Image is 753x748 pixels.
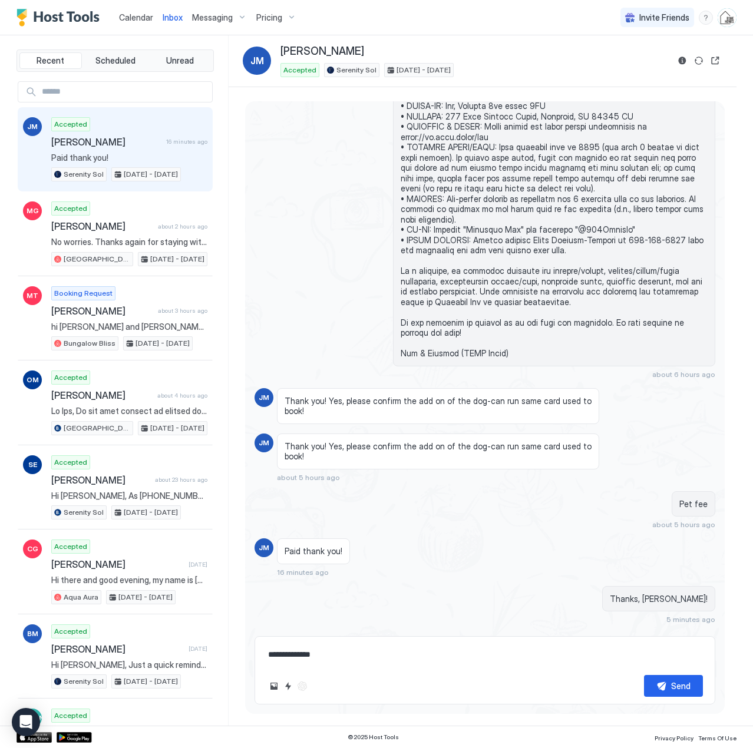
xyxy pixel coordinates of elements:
[27,544,38,554] span: CG
[708,54,722,68] button: Open reservation
[16,9,105,27] div: Host Tools Logo
[163,11,183,24] a: Inbox
[639,12,689,23] span: Invite Friends
[124,676,178,687] span: [DATE] - [DATE]
[281,679,295,693] button: Quick reply
[16,732,52,743] div: App Store
[158,307,207,315] span: about 3 hours ago
[51,305,153,317] span: [PERSON_NAME]
[64,423,130,433] span: [GEOGRAPHIC_DATA]
[277,473,340,482] span: about 5 hours ago
[192,12,233,23] span: Messaging
[280,45,364,58] span: [PERSON_NAME]
[166,138,207,145] span: 16 minutes ago
[655,734,693,742] span: Privacy Policy
[57,732,92,743] a: Google Play Store
[189,561,207,568] span: [DATE]
[54,372,87,383] span: Accepted
[150,254,204,264] span: [DATE] - [DATE]
[401,49,708,359] span: Lo Ipsum, Do sit amet consect ad elitsed doe te Incididu Utl etd magnaa en adminim ven qui nostru...
[54,457,87,468] span: Accepted
[54,541,87,552] span: Accepted
[163,12,183,22] span: Inbox
[37,82,212,102] input: Input Field
[51,558,184,570] span: [PERSON_NAME]
[285,396,592,416] span: Thank you! Yes, please confirm the add on of the dog-can run same card used to book!
[166,55,194,66] span: Unread
[51,643,184,655] span: [PERSON_NAME]
[259,392,269,403] span: JM
[51,237,207,247] span: No worries. Thanks again for staying with us and for informing us of your departure from [GEOGRAP...
[259,438,269,448] span: JM
[51,406,207,416] span: Lo Ips, Do sit amet consect ad elitsed doe te Incididu Utlab etd magnaa en adminim ven qui nostru...
[679,499,708,509] span: Pet fee
[250,54,264,68] span: JM
[118,592,173,603] span: [DATE] - [DATE]
[119,11,153,24] a: Calendar
[51,660,207,670] span: Hi [PERSON_NAME], Just a quick reminder that check-out from Serenity Sol is [DATE] before 11AM. A...
[692,54,706,68] button: Sync reservation
[671,680,691,692] div: Send
[119,12,153,22] span: Calendar
[51,220,153,232] span: [PERSON_NAME]
[27,290,38,301] span: MT
[64,676,104,687] span: Serenity Sol
[644,675,703,697] button: Send
[675,54,689,68] button: Reservation information
[64,254,130,264] span: [GEOGRAPHIC_DATA]
[54,710,87,721] span: Accepted
[51,389,153,401] span: [PERSON_NAME]
[148,52,211,69] button: Unread
[51,474,150,486] span: [PERSON_NAME]
[285,546,342,557] span: Paid thank you!
[51,575,207,585] span: Hi there and good evening, my name is [PERSON_NAME] and I'm hoping to reserve this beautiful rent...
[51,136,161,148] span: [PERSON_NAME]
[610,594,708,604] span: Thanks, [PERSON_NAME]!
[51,491,207,501] span: Hi [PERSON_NAME], As [PHONE_NUMBER] appears to be a non-US phone number, we will be unable to rec...
[64,338,115,349] span: Bungalow Bliss
[652,520,715,529] span: about 5 hours ago
[51,322,207,332] span: hi [PERSON_NAME] and [PERSON_NAME]. we are a retired couple traveling with our Cavachon Carmel. w...
[84,52,147,69] button: Scheduled
[157,392,207,399] span: about 4 hours ago
[124,169,178,180] span: [DATE] - [DATE]
[397,65,451,75] span: [DATE] - [DATE]
[136,338,190,349] span: [DATE] - [DATE]
[699,11,713,25] div: menu
[277,568,329,577] span: 16 minutes ago
[256,12,282,23] span: Pricing
[150,423,204,433] span: [DATE] - [DATE]
[158,223,207,230] span: about 2 hours ago
[698,731,737,743] a: Terms Of Use
[189,645,207,653] span: [DATE]
[54,119,87,130] span: Accepted
[28,459,37,470] span: SE
[655,731,693,743] a: Privacy Policy
[64,592,98,603] span: Aqua Aura
[155,476,207,484] span: about 23 hours ago
[259,542,269,553] span: JM
[285,441,592,462] span: Thank you! Yes, please confirm the add on of the dog-can run same card used to book!
[37,55,64,66] span: Recent
[27,375,39,385] span: OM
[12,708,40,736] div: Open Intercom Messenger
[27,121,38,132] span: JM
[19,52,82,69] button: Recent
[54,203,87,214] span: Accepted
[698,734,737,742] span: Terms Of Use
[64,507,104,518] span: Serenity Sol
[54,626,87,637] span: Accepted
[95,55,136,66] span: Scheduled
[124,507,178,518] span: [DATE] - [DATE]
[27,206,39,216] span: MG
[336,65,376,75] span: Serenity Sol
[718,8,737,27] div: User profile
[652,370,715,379] span: about 6 hours ago
[51,153,207,163] span: Paid thank you!
[267,679,281,693] button: Upload image
[666,615,715,624] span: 5 minutes ago
[348,733,399,741] span: © 2025 Host Tools
[54,288,113,299] span: Booking Request
[16,49,214,72] div: tab-group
